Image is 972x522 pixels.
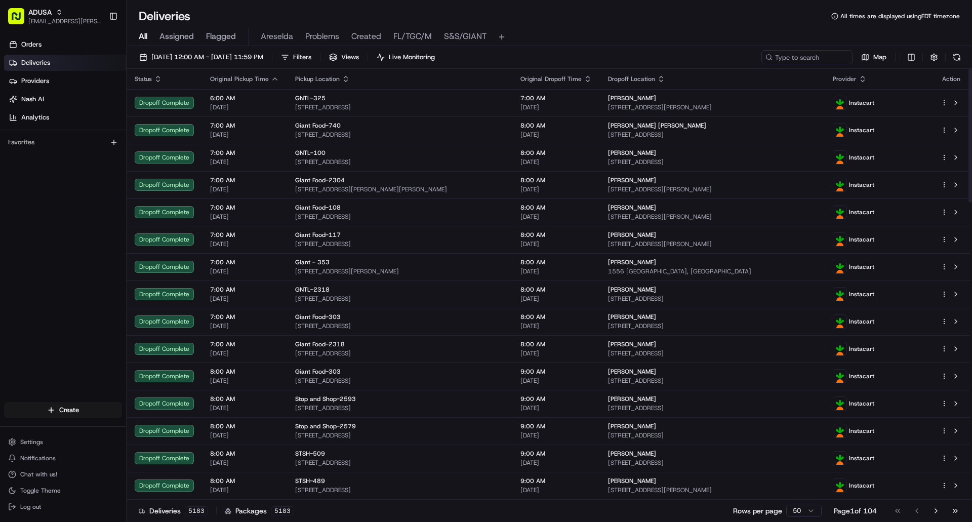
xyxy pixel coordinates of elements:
[295,368,341,376] span: Giant Food-303
[520,149,592,157] span: 8:00 AM
[849,290,874,298] span: Instacart
[34,97,166,107] div: Start new chat
[520,94,592,102] span: 7:00 AM
[271,506,294,515] div: 5183
[849,345,874,353] span: Instacart
[833,260,846,273] img: profile_instacart_ahold_partner.png
[520,267,592,275] span: [DATE]
[941,75,962,83] div: Action
[833,315,846,328] img: profile_instacart_ahold_partner.png
[295,185,504,193] span: [STREET_ADDRESS][PERSON_NAME][PERSON_NAME]
[4,435,122,449] button: Settings
[21,113,49,122] span: Analytics
[295,295,504,303] span: [STREET_ADDRESS]
[833,178,846,191] img: profile_instacart_ahold_partner.png
[849,427,874,435] span: Instacart
[295,158,504,166] span: [STREET_ADDRESS]
[295,240,504,248] span: [STREET_ADDRESS]
[295,286,330,294] span: GNTL-2318
[520,131,592,139] span: [DATE]
[608,231,656,239] span: [PERSON_NAME]
[520,340,592,348] span: 8:00 AM
[34,107,128,115] div: We're available if you need us!
[849,126,874,134] span: Instacart
[210,267,279,275] span: [DATE]
[833,288,846,301] img: profile_instacart_ahold_partner.png
[520,422,592,430] span: 9:00 AM
[295,131,504,139] span: [STREET_ADDRESS]
[520,258,592,266] span: 8:00 AM
[608,204,656,212] span: [PERSON_NAME]
[295,204,341,212] span: Giant Food-108
[293,53,311,62] span: Filters
[21,95,44,104] span: Nash AI
[210,231,279,239] span: 7:00 AM
[4,134,122,150] div: Favorites
[210,450,279,458] span: 8:00 AM
[950,50,964,64] button: Refresh
[295,450,325,458] span: STSH-509
[520,395,592,403] span: 9:00 AM
[849,99,874,107] span: Instacart
[295,322,504,330] span: [STREET_ADDRESS]
[295,149,326,157] span: GNTL-100
[834,506,877,516] div: Page 1 of 104
[520,286,592,294] span: 8:00 AM
[10,10,30,30] img: Nash
[393,30,432,43] span: FL/TGC/M
[159,30,194,43] span: Assigned
[849,208,874,216] span: Instacart
[608,422,656,430] span: [PERSON_NAME]
[210,459,279,467] span: [DATE]
[135,50,268,64] button: [DATE] 12:00 AM - [DATE] 11:59 PM
[210,103,279,111] span: [DATE]
[210,176,279,184] span: 7:00 AM
[608,158,817,166] span: [STREET_ADDRESS]
[520,185,592,193] span: [DATE]
[295,94,326,102] span: GNTL-325
[71,171,123,179] a: Powered byPylon
[210,377,279,385] span: [DATE]
[520,158,592,166] span: [DATE]
[608,75,655,83] span: Dropoff Location
[608,377,817,385] span: [STREET_ADDRESS]
[733,506,782,516] p: Rows per page
[608,185,817,193] span: [STREET_ADDRESS][PERSON_NAME]
[833,370,846,383] img: profile_instacart_ahold_partner.png
[520,295,592,303] span: [DATE]
[608,103,817,111] span: [STREET_ADDRESS][PERSON_NAME]
[608,122,706,130] span: [PERSON_NAME] [PERSON_NAME]
[28,7,52,17] button: ADUSA
[351,30,381,43] span: Created
[210,368,279,376] span: 8:00 AM
[833,151,846,164] img: profile_instacart_ahold_partner.png
[608,258,656,266] span: [PERSON_NAME]
[520,213,592,221] span: [DATE]
[210,349,279,357] span: [DATE]
[833,75,857,83] span: Provider
[10,148,18,156] div: 📗
[225,506,294,516] div: Packages
[4,484,122,498] button: Toggle Theme
[210,75,269,83] span: Original Pickup Time
[261,30,293,43] span: Areselda
[520,313,592,321] span: 8:00 AM
[520,231,592,239] span: 8:00 AM
[210,313,279,321] span: 7:00 AM
[520,368,592,376] span: 9:00 AM
[210,185,279,193] span: [DATE]
[4,402,122,418] button: Create
[206,30,236,43] span: Flagged
[608,286,656,294] span: [PERSON_NAME]
[849,235,874,244] span: Instacart
[295,431,504,439] span: [STREET_ADDRESS]
[520,450,592,458] span: 9:00 AM
[840,12,960,20] span: All times are displayed using EDT timezone
[295,395,356,403] span: Stop and Shop-2593
[833,96,846,109] img: profile_instacart_ahold_partner.png
[210,258,279,266] span: 7:00 AM
[139,506,208,516] div: Deliveries
[4,91,126,107] a: Nash AI
[276,50,316,64] button: Filters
